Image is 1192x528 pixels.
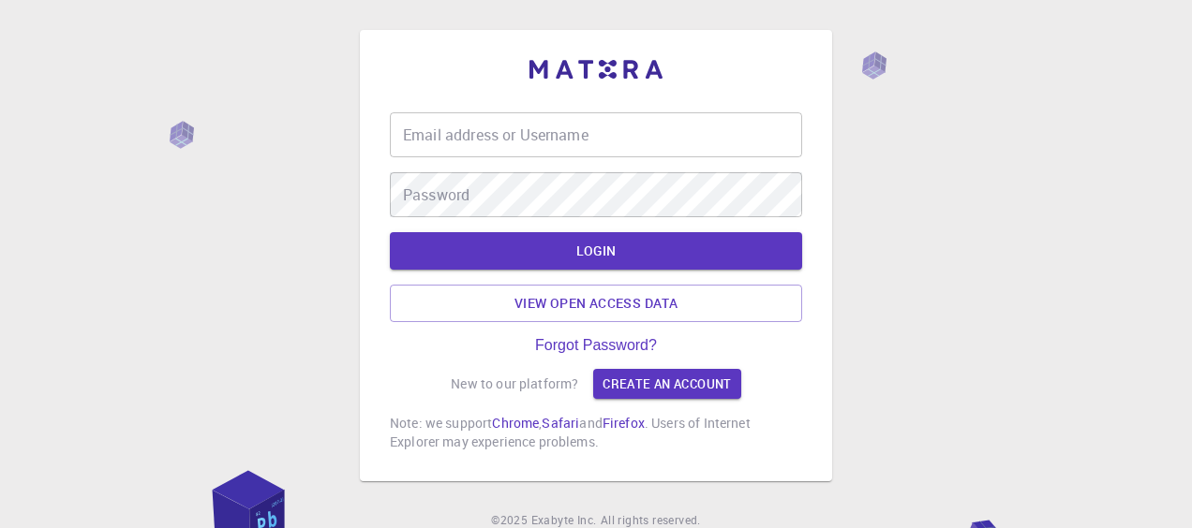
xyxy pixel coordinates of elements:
[535,337,657,354] a: Forgot Password?
[451,374,578,393] p: New to our platform?
[593,369,740,399] a: Create an account
[390,232,802,270] button: LOGIN
[542,414,579,432] a: Safari
[390,414,802,451] p: Note: we support , and . Users of Internet Explorer may experience problems.
[390,285,802,322] a: View open access data
[492,414,539,432] a: Chrome
[531,512,597,527] span: Exabyte Inc.
[603,414,645,432] a: Firefox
